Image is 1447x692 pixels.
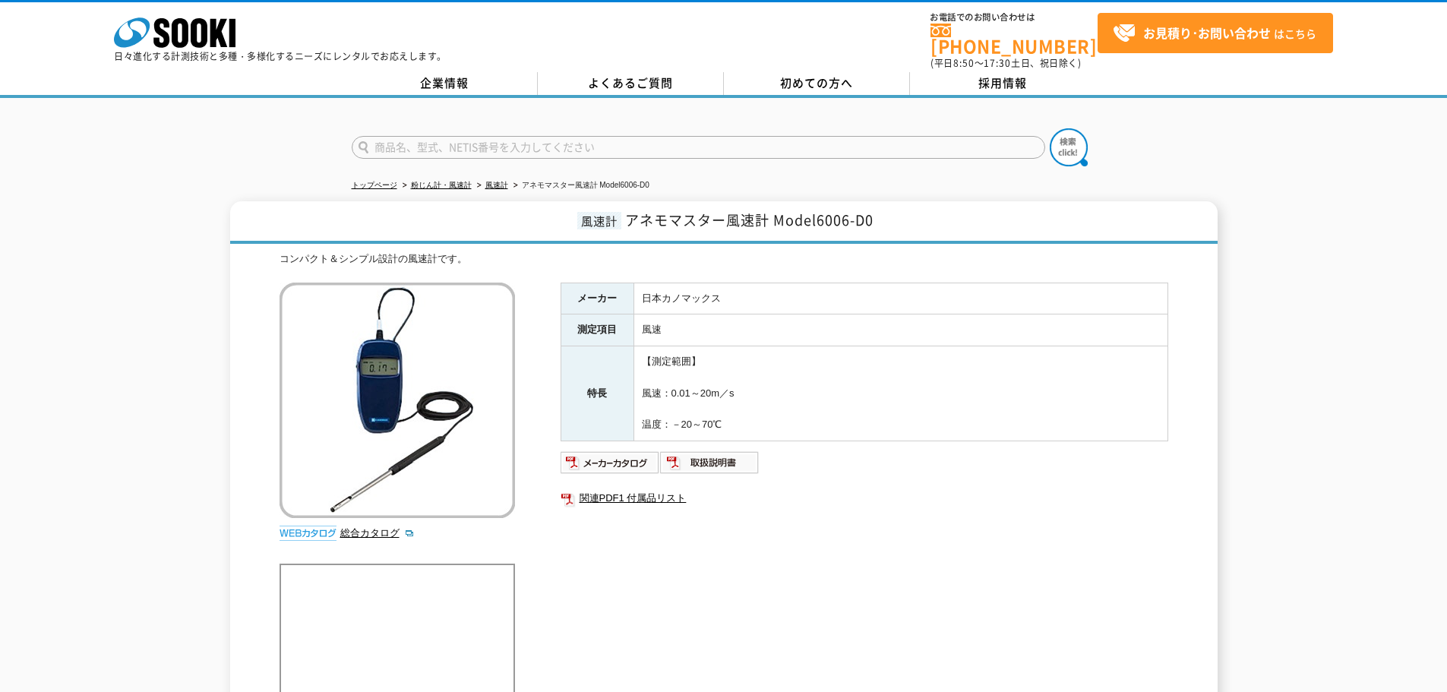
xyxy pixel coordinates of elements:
[561,460,660,472] a: メーカーカタログ
[660,450,760,475] img: 取扱説明書
[930,56,1081,70] span: (平日 ～ 土日、祝日除く)
[561,450,660,475] img: メーカーカタログ
[352,72,538,95] a: 企業情報
[114,52,447,61] p: 日々進化する計測技術と多種・多様化するニーズにレンタルでお応えします。
[930,13,1098,22] span: お電話でのお問い合わせは
[724,72,910,95] a: 初めての方へ
[280,283,515,518] img: アネモマスター風速計 Model6006-D0
[910,72,1096,95] a: 採用情報
[561,488,1168,508] a: 関連PDF1 付属品リスト
[340,527,415,539] a: 総合カタログ
[352,136,1045,159] input: 商品名、型式、NETIS番号を入力してください
[633,283,1167,314] td: 日本カノマックス
[1113,22,1316,45] span: はこちら
[411,181,472,189] a: 粉じん計・風速計
[660,460,760,472] a: 取扱説明書
[352,181,397,189] a: トップページ
[633,346,1167,441] td: 【測定範囲】 風速：0.01～20m／s 温度：－20～70℃
[561,314,633,346] th: 測定項目
[953,56,975,70] span: 8:50
[930,24,1098,55] a: [PHONE_NUMBER]
[1050,128,1088,166] img: btn_search.png
[280,526,336,541] img: webカタログ
[485,181,508,189] a: 風速計
[633,314,1167,346] td: 風速
[561,346,633,441] th: 特長
[538,72,724,95] a: よくあるご質問
[1143,24,1271,42] strong: お見積り･お問い合わせ
[280,251,1168,267] div: コンパクト＆シンプル設計の風速計です。
[561,283,633,314] th: メーカー
[625,210,874,230] span: アネモマスター風速計 Model6006-D0
[984,56,1011,70] span: 17:30
[1098,13,1333,53] a: お見積り･お問い合わせはこちら
[577,212,621,229] span: 風速計
[780,74,853,91] span: 初めての方へ
[510,178,649,194] li: アネモマスター風速計 Model6006-D0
